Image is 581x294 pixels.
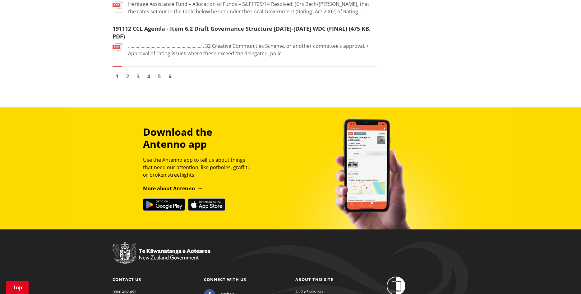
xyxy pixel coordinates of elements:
a: About this site [295,277,333,282]
p: ............................................................. 32 Creative Communities Scheme, or ... [128,42,377,57]
a: Go to page 3 [134,72,143,81]
a: Go to page 6 [165,72,175,81]
a: Connect with us [204,277,246,282]
iframe: Messenger Launcher [552,268,575,290]
a: Go to page 2 [123,72,132,81]
img: Download on the App Store [188,198,225,211]
a: Go to page 5 [155,72,164,81]
h3: Download the Antenno app [143,126,256,150]
img: Get it on Google Play [143,198,185,211]
img: document-pdf.svg [113,2,123,12]
nav: Pagination [113,66,377,83]
p: Use the Antenno app to tell us about things that need our attention, like potholes, graffiti, or ... [143,156,256,179]
a: Page 1 [113,72,122,81]
p: Heritage Assistance Fund – Allocation of Funds – S&F1705/14 Resolved: (Crs Bech/[PERSON_NAME], th... [128,0,377,15]
a: More about Antenno [143,185,203,192]
a: Contact us [113,277,141,282]
img: document-pdf.svg [113,43,123,54]
a: 191112 CCL Agenda - Item 6.2 Draft Governance Structure [DATE]-[DATE] WDC (FINAL) (475 KB, PDF) [113,25,371,40]
img: New Zealand Government [113,242,210,264]
a: Go to page 4 [144,72,154,81]
a: Top [6,281,29,294]
a: New Zealand Government [113,256,210,261]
